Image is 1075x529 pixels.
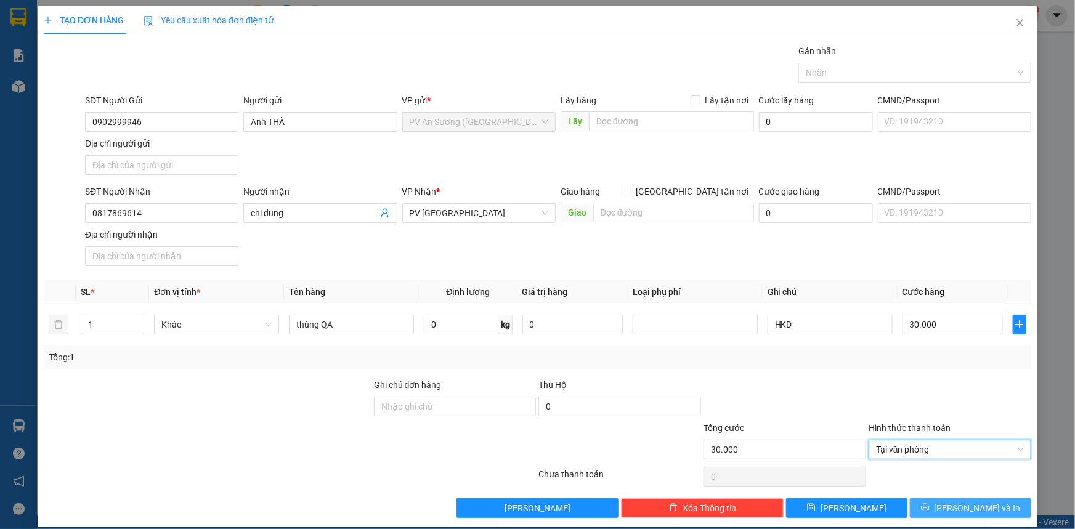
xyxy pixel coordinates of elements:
span: kg [500,315,513,334]
div: Người gửi [243,94,397,107]
input: Dọc đường [589,111,754,131]
span: [PERSON_NAME] [505,501,570,515]
input: 0 [522,315,623,334]
span: Đơn vị tính [154,287,200,297]
label: Cước giao hàng [759,187,820,196]
label: Ghi chú đơn hàng [374,380,442,390]
span: VP Nhận [402,187,437,196]
b: GỬI : PV An Sương ([GEOGRAPHIC_DATA]) [15,89,196,131]
button: plus [1013,315,1026,334]
span: user-add [380,208,390,218]
input: Địa chỉ của người gửi [85,155,238,175]
span: Thu Hộ [538,380,567,390]
div: Tổng: 1 [49,350,415,364]
span: Yêu cầu xuất hóa đơn điện tử [144,15,274,25]
span: printer [921,503,930,513]
span: Giao hàng [561,187,600,196]
input: Ghi Chú [768,315,893,334]
span: Định lượng [446,287,490,297]
img: logo.jpg [15,15,77,77]
span: SL [81,287,91,297]
span: TẠO ĐƠN HÀNG [44,15,124,25]
span: Lấy tận nơi [700,94,754,107]
span: PV An Sương (Hàng Hóa) [410,113,548,131]
span: [PERSON_NAME] [821,501,886,515]
input: Dọc đường [593,203,754,222]
div: Người nhận [243,185,397,198]
span: Tổng cước [704,423,744,433]
button: deleteXóa Thông tin [621,498,784,518]
div: CMND/Passport [878,185,1031,198]
label: Cước lấy hàng [759,95,814,105]
span: Giá trị hàng [522,287,568,297]
span: Cước hàng [903,287,945,297]
span: [GEOGRAPHIC_DATA] tận nơi [631,185,754,198]
button: printer[PERSON_NAME] và In [910,498,1031,518]
span: save [807,503,816,513]
li: [STREET_ADDRESS][PERSON_NAME]. [GEOGRAPHIC_DATA], Tỉnh [GEOGRAPHIC_DATA] [115,30,515,46]
span: Giao [561,203,593,222]
th: Ghi chú [763,280,898,304]
span: PV Tây Ninh [410,204,548,222]
span: Tại văn phòng [876,440,1024,459]
span: delete [669,503,678,513]
label: Hình thức thanh toán [869,423,951,433]
span: [PERSON_NAME] và In [935,501,1021,515]
div: Chưa thanh toán [538,467,703,489]
span: Khác [161,315,272,334]
div: SĐT Người Gửi [85,94,238,107]
span: plus [1013,320,1026,329]
input: Địa chỉ của người nhận [85,246,238,266]
span: Xóa Thông tin [683,501,736,515]
span: Tên hàng [289,287,325,297]
div: Địa chỉ người gửi [85,137,238,150]
th: Loại phụ phí [628,280,763,304]
div: VP gửi [402,94,556,107]
div: SĐT Người Nhận [85,185,238,198]
label: Gán nhãn [798,46,836,56]
span: Lấy [561,111,589,131]
input: Cước giao hàng [759,203,873,223]
span: plus [44,16,52,25]
button: Close [1003,6,1037,41]
button: [PERSON_NAME] [456,498,619,518]
span: Lấy hàng [561,95,596,105]
img: icon [144,16,153,26]
div: CMND/Passport [878,94,1031,107]
input: VD: Bàn, Ghế [289,315,414,334]
input: Ghi chú đơn hàng [374,397,537,416]
div: Địa chỉ người nhận [85,228,238,241]
button: delete [49,315,68,334]
button: save[PERSON_NAME] [786,498,907,518]
li: Hotline: 1900 8153 [115,46,515,61]
input: Cước lấy hàng [759,112,873,132]
span: close [1015,18,1025,28]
